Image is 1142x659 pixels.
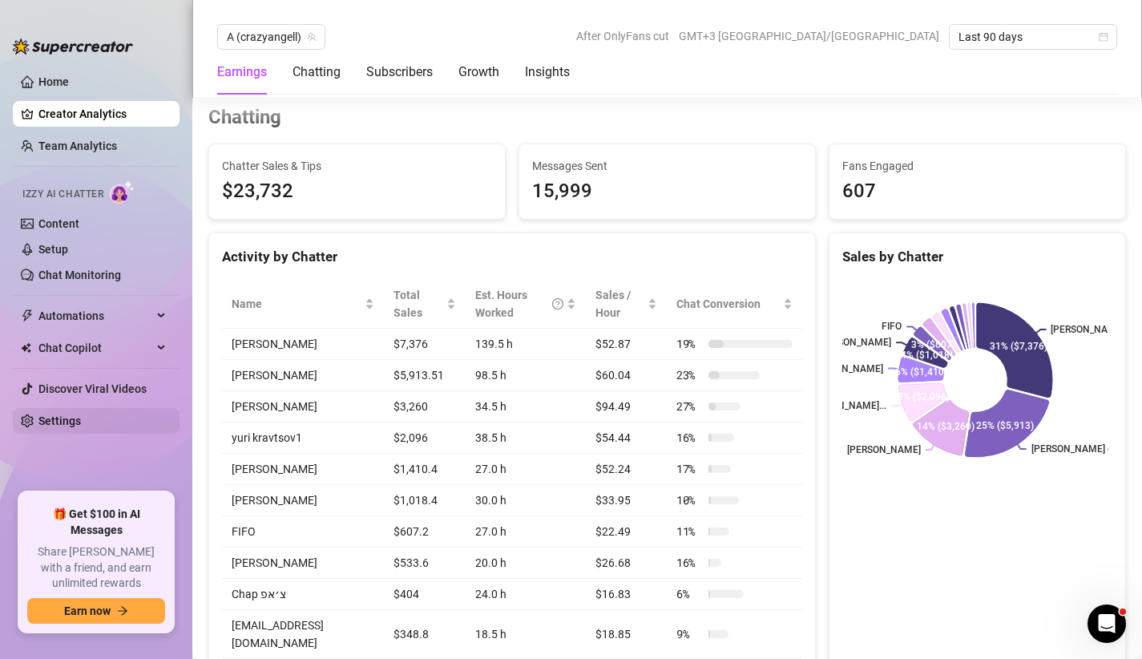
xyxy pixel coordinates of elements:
[27,544,165,592] span: Share [PERSON_NAME] with a friend, and earn unlimited rewards
[958,25,1108,49] span: Last 90 days
[307,32,317,42] span: team
[586,422,667,454] td: $54.44
[667,280,802,329] th: Chat Conversion
[222,280,384,329] th: Name
[222,391,384,422] td: [PERSON_NAME]
[217,63,267,82] div: Earnings
[222,485,384,516] td: [PERSON_NAME]
[586,579,667,610] td: $16.83
[676,295,780,313] span: Chat Conversion
[64,604,111,617] span: Earn now
[366,63,433,82] div: Subscribers
[466,610,586,659] td: 18.5 h
[586,610,667,659] td: $18.85
[1099,32,1108,42] span: calendar
[222,610,384,659] td: [EMAIL_ADDRESS][DOMAIN_NAME]
[384,548,466,579] td: $533.6
[222,176,492,207] span: $23,732
[532,176,802,207] div: 15,999
[586,454,667,485] td: $52.24
[466,548,586,579] td: 20.0 h
[466,579,586,610] td: 24.0 h
[532,157,802,175] span: Messages Sent
[676,585,702,603] span: 6 %
[676,398,702,415] span: 27 %
[676,491,702,509] span: 10 %
[676,554,702,572] span: 16 %
[586,360,667,391] td: $60.04
[393,286,443,321] span: Total Sales
[586,391,667,422] td: $94.49
[466,454,586,485] td: 27.0 h
[676,335,702,353] span: 19 %
[38,101,167,127] a: Creator Analytics
[809,363,883,374] text: [PERSON_NAME]
[882,321,902,333] text: FIFO
[586,329,667,360] td: $52.87
[222,422,384,454] td: yuri kravtsov1
[466,485,586,516] td: 30.0 h
[847,444,921,455] text: [PERSON_NAME]
[384,280,466,329] th: Total Sales
[1088,604,1126,643] iframe: Intercom live chat
[22,187,103,202] span: Izzy AI Chatter
[466,422,586,454] td: 38.5 h
[676,523,702,540] span: 11 %
[552,286,563,321] span: question-circle
[38,269,121,281] a: Chat Monitoring
[384,360,466,391] td: $5,913.51
[842,246,1112,268] div: Sales by Chatter
[384,422,466,454] td: $2,096
[38,335,152,361] span: Chat Copilot
[110,180,135,204] img: AI Chatter
[384,610,466,659] td: $348.8
[38,303,152,329] span: Automations
[384,485,466,516] td: $1,018.4
[676,625,702,643] span: 9 %
[466,391,586,422] td: 34.5 h
[817,337,891,348] text: [PERSON_NAME]
[676,460,702,478] span: 17 %
[586,516,667,548] td: $22.49
[466,360,586,391] td: 98.5 h
[595,286,644,321] span: Sales / Hour
[576,24,669,48] span: After OnlyFans cut
[586,548,667,579] td: $26.68
[222,454,384,485] td: [PERSON_NAME]
[222,360,384,391] td: [PERSON_NAME]
[842,157,1112,175] span: Fans Engaged
[38,243,68,256] a: Setup
[676,366,702,384] span: 23 %
[222,246,802,268] div: Activity by Chatter
[222,548,384,579] td: [PERSON_NAME]
[679,24,939,48] span: GMT+3 [GEOGRAPHIC_DATA]/[GEOGRAPHIC_DATA]
[466,329,586,360] td: 139.5 h
[38,75,69,88] a: Home
[466,516,586,548] td: 27.0 h
[475,286,563,321] div: Est. Hours Worked
[293,63,341,82] div: Chatting
[38,139,117,152] a: Team Analytics
[586,485,667,516] td: $33.95
[38,217,79,230] a: Content
[525,63,570,82] div: Insights
[21,309,34,322] span: thunderbolt
[227,25,316,49] span: A (crazyangell)
[458,63,499,82] div: Growth
[232,295,361,313] span: Name
[21,342,31,354] img: Chat Copilot
[222,157,492,175] span: Chatter Sales & Tips
[805,400,886,411] text: [PERSON_NAME]...
[38,382,147,395] a: Discover Viral Videos
[117,605,128,617] span: arrow-right
[208,105,281,131] h3: Chatting
[384,516,466,548] td: $607.2
[13,38,133,55] img: logo-BBDzfeDw.svg
[842,176,1112,207] div: 607
[222,516,384,548] td: FIFO
[676,429,702,447] span: 16 %
[384,454,466,485] td: $1,410.4
[384,329,466,360] td: $7,376
[27,598,165,624] button: Earn nowarrow-right
[38,414,81,427] a: Settings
